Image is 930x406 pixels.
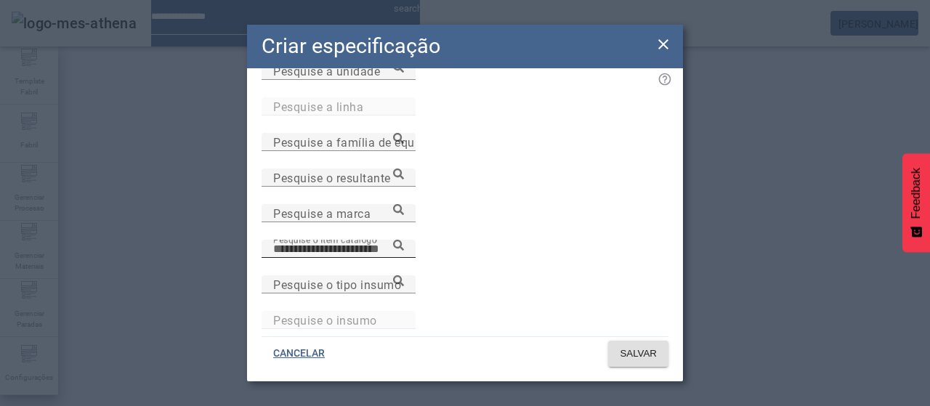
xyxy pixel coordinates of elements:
input: Number [273,169,404,187]
mat-label: Pesquise a linha [273,100,363,113]
input: Number [273,240,404,258]
h2: Criar especificação [262,31,440,62]
mat-label: Pesquise o insumo [273,313,377,327]
mat-label: Pesquise o tipo insumo [273,277,401,291]
input: Number [273,312,404,329]
mat-label: Pesquise a marca [273,206,371,220]
span: Feedback [910,168,923,219]
mat-label: Pesquise o item catálogo [273,234,377,244]
mat-label: Pesquise a família de equipamento [273,135,466,149]
span: SALVAR [620,346,657,361]
button: SALVAR [608,341,668,367]
button: CANCELAR [262,341,336,367]
input: Number [273,134,404,151]
input: Number [273,205,404,222]
mat-label: Pesquise o resultante [273,171,391,184]
input: Number [273,276,404,293]
span: CANCELAR [273,346,325,361]
mat-label: Pesquise a unidade [273,64,380,78]
button: Feedback - Mostrar pesquisa [902,153,930,252]
input: Number [273,98,404,115]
